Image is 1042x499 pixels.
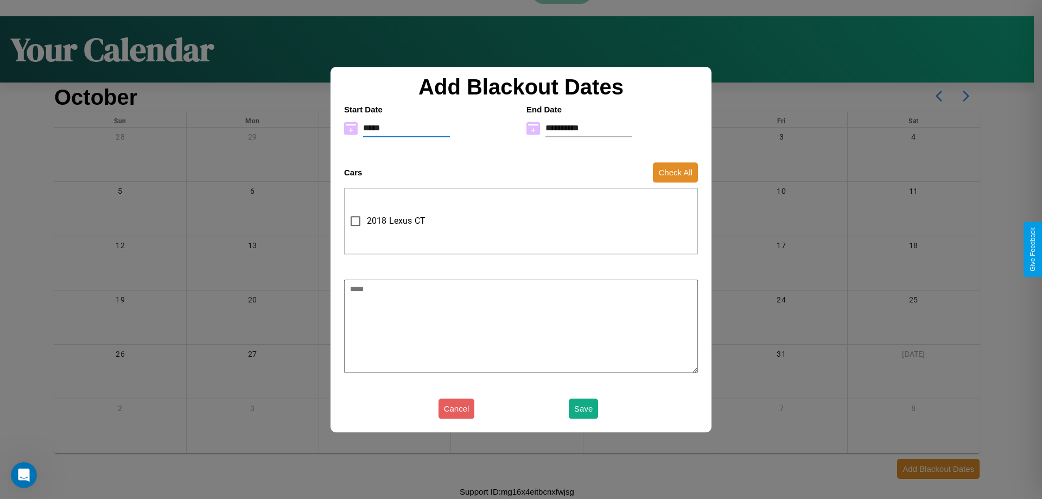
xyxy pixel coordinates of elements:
span: 2018 Lexus CT [367,214,425,228]
h4: Start Date [344,105,516,114]
div: Give Feedback [1029,228,1037,271]
button: Check All [653,162,698,182]
button: Save [569,399,598,419]
button: Cancel [439,399,475,419]
h2: Add Blackout Dates [339,75,703,99]
h4: End Date [526,105,698,114]
iframe: Intercom live chat [11,462,37,488]
h4: Cars [344,168,362,177]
